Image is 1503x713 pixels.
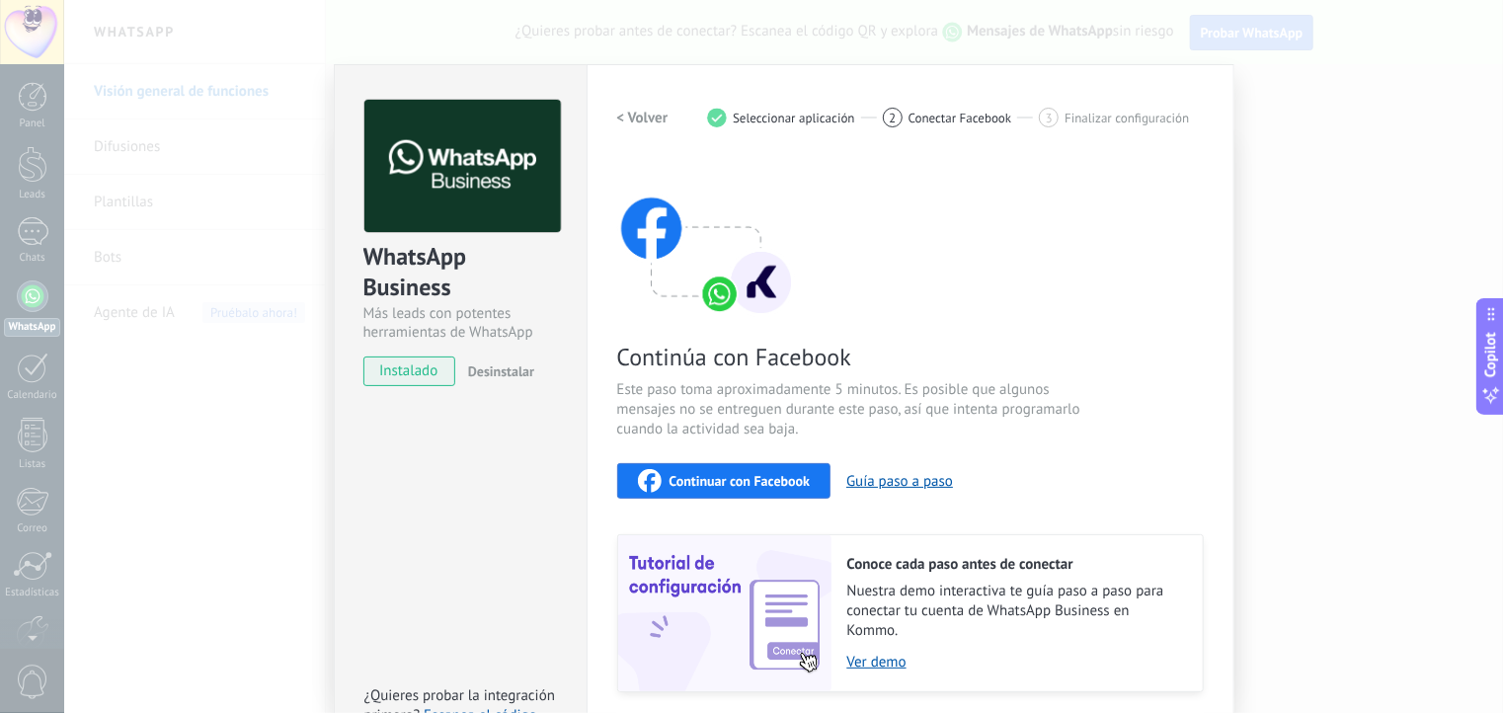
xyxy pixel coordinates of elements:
span: 3 [1046,110,1053,126]
span: Nuestra demo interactiva te guía paso a paso para conectar tu cuenta de WhatsApp Business en Kommo. [847,582,1183,641]
span: Desinstalar [468,362,534,380]
button: Continuar con Facebook [617,463,831,499]
span: Seleccionar aplicación [733,111,855,125]
div: Más leads con potentes herramientas de WhatsApp [363,304,558,342]
button: Guía paso a paso [846,472,953,491]
span: Conectar Facebook [909,111,1012,125]
span: Continúa con Facebook [617,342,1087,372]
button: < Volver [617,100,669,135]
img: logo_main.png [364,100,561,233]
img: connect with facebook [617,159,795,317]
span: 2 [889,110,896,126]
button: Desinstalar [460,356,534,386]
span: Continuar con Facebook [670,474,811,488]
div: WhatsApp Business [363,241,558,304]
span: Copilot [1481,333,1501,378]
h2: Conoce cada paso antes de conectar [847,555,1183,574]
span: Finalizar configuración [1065,111,1189,125]
span: instalado [364,356,454,386]
a: Ver demo [847,653,1183,672]
span: Este paso toma aproximadamente 5 minutos. Es posible que algunos mensajes no se entreguen durante... [617,380,1087,439]
h2: < Volver [617,109,669,127]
